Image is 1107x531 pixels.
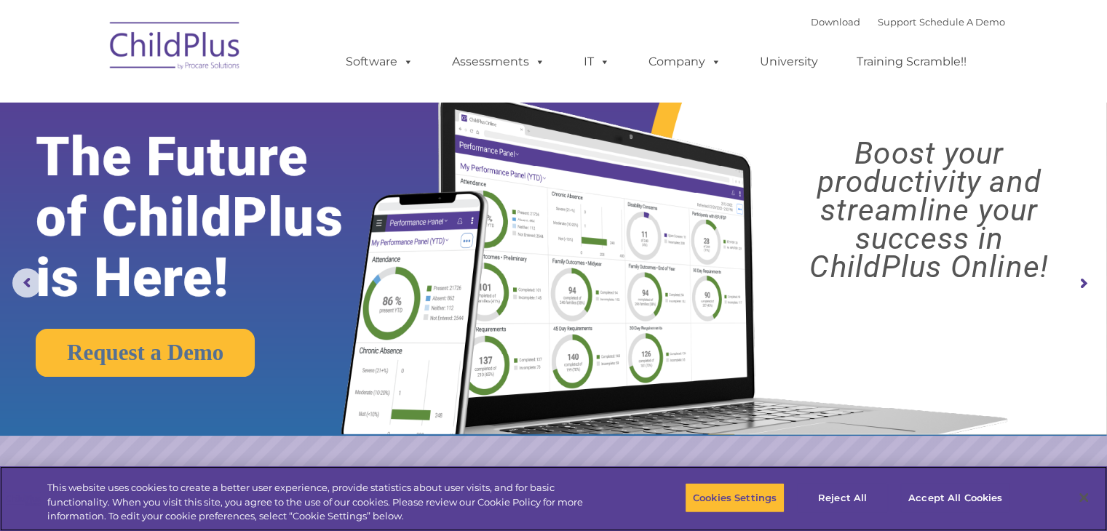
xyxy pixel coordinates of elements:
[202,96,247,107] span: Last name
[1068,482,1100,514] button: Close
[842,47,981,76] a: Training Scramble!!
[745,47,833,76] a: University
[36,329,255,377] a: Request a Demo
[202,156,264,167] span: Phone number
[811,16,860,28] a: Download
[36,127,389,308] rs-layer: The Future of ChildPlus is Here!
[47,481,609,524] div: This website uses cookies to create a better user experience, provide statistics about user visit...
[437,47,560,76] a: Assessments
[103,12,248,84] img: ChildPlus by Procare Solutions
[331,47,428,76] a: Software
[634,47,736,76] a: Company
[569,47,624,76] a: IT
[811,16,1005,28] font: |
[919,16,1005,28] a: Schedule A Demo
[900,482,1010,513] button: Accept All Cookies
[878,16,916,28] a: Support
[765,139,1093,281] rs-layer: Boost your productivity and streamline your success in ChildPlus Online!
[797,482,888,513] button: Reject All
[685,482,785,513] button: Cookies Settings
